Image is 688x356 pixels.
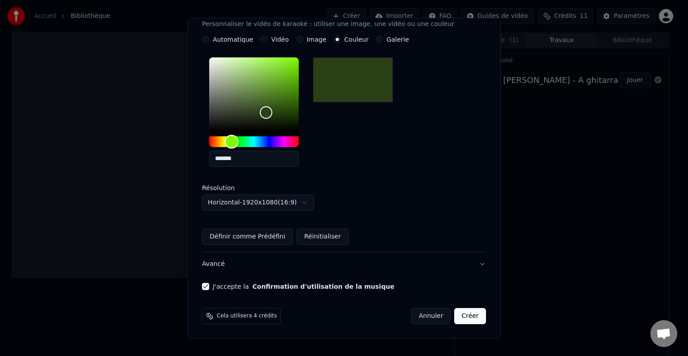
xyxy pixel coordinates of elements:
[217,313,277,320] span: Cela utilisera 4 crédits
[387,36,409,43] label: Galerie
[202,229,293,245] button: Définir comme Prédéfini
[271,36,289,43] label: Vidéo
[209,57,299,131] div: Color
[209,136,299,147] div: Hue
[344,36,369,43] label: Couleur
[411,308,451,324] button: Annuler
[202,252,486,276] button: Avancé
[213,36,253,43] label: Automatique
[307,36,327,43] label: Image
[202,20,454,29] p: Personnaliser le vidéo de karaoké : utiliser une image, une vidéo ou une couleur
[455,308,486,324] button: Créer
[213,283,394,290] label: J'accepte la
[202,36,486,252] div: VidéoPersonnaliser le vidéo de karaoké : utiliser une image, une vidéo ou une couleur
[253,283,395,290] button: J'accepte la
[297,229,348,245] button: Réinitialiser
[202,185,292,191] label: Résolution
